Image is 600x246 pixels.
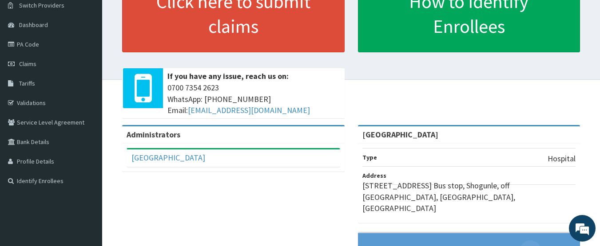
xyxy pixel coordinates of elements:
[19,79,35,87] span: Tariffs
[19,1,64,9] span: Switch Providers
[167,82,340,116] span: 0700 7354 2623 WhatsApp: [PHONE_NUMBER] Email:
[362,180,576,214] p: [STREET_ADDRESS] Bus stop, Shogunle, off [GEOGRAPHIC_DATA], [GEOGRAPHIC_DATA], [GEOGRAPHIC_DATA]
[362,153,377,161] b: Type
[188,105,310,115] a: [EMAIL_ADDRESS][DOMAIN_NAME]
[131,152,205,163] a: [GEOGRAPHIC_DATA]
[362,129,438,140] strong: [GEOGRAPHIC_DATA]
[548,153,576,164] p: Hospital
[127,129,180,140] b: Administrators
[19,60,36,68] span: Claims
[19,21,48,29] span: Dashboard
[362,172,386,180] b: Address
[167,71,289,81] b: If you have any issue, reach us on:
